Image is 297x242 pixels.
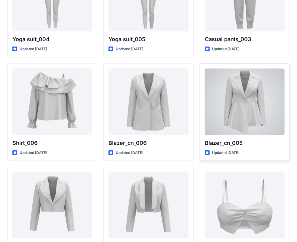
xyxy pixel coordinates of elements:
a: Shirt_006 [12,69,92,135]
p: Shirt_006 [12,139,92,147]
a: Blazer_cn_005 [205,69,285,135]
a: Blazer_cn_004 [12,172,92,239]
p: Updated [DATE] [116,150,143,156]
p: Yoga suit_004 [12,35,92,44]
p: Updated [DATE] [212,150,240,156]
p: Casual pants_003 [205,35,285,44]
p: Updated [DATE] [20,150,47,156]
p: Updated [DATE] [116,46,143,52]
p: Updated [DATE] [20,46,47,52]
p: Blazer_cn_005 [205,139,285,147]
a: Bra_cn_002 [205,172,285,239]
p: Updated [DATE] [212,46,240,52]
a: Blazer_cn_003 [108,172,188,239]
a: Blazer_cn_006 [108,69,188,135]
p: Blazer_cn_006 [108,139,188,147]
p: Yoga suit_005 [108,35,188,44]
